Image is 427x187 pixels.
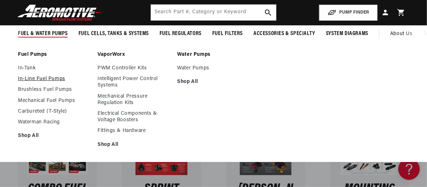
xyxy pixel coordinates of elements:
[248,25,321,42] summary: Accessories & Specialty
[319,5,378,21] button: PUMP FINDER
[98,65,170,72] a: PWM Controller Kits
[98,128,170,134] a: Fittings & Hardware
[18,133,90,139] a: Shop All
[73,25,154,42] summary: Fuel Cells, Tanks & Systems
[326,30,368,38] span: System Diagrams
[98,93,170,106] a: Mechanical Pressure Regulation Kits
[160,30,201,38] span: Fuel Regulators
[260,5,276,20] button: search button
[177,51,250,58] a: Water Pumps
[177,65,250,72] a: Water Pumps
[15,4,105,21] img: Aeromotive
[13,25,73,42] summary: Fuel & Water Pumps
[79,30,149,38] span: Fuel Cells, Tanks & Systems
[18,30,68,38] span: Fuel & Water Pumps
[177,79,250,85] a: Shop All
[18,108,90,115] a: Carbureted (T-Style)
[18,87,90,93] a: Brushless Fuel Pumps
[18,76,90,82] a: In-Line Fuel Pumps
[18,98,90,104] a: Mechanical Fuel Pumps
[18,65,90,72] a: In-Tank
[253,30,315,38] span: Accessories & Specialty
[18,119,90,126] a: Waterman Racing
[18,51,90,58] a: Fuel Pumps
[212,30,243,38] span: Fuel Filters
[98,142,170,148] a: Shop All
[207,25,248,42] summary: Fuel Filters
[385,25,418,43] a: About Us
[321,25,374,42] summary: System Diagrams
[154,25,207,42] summary: Fuel Regulators
[98,110,170,123] a: Electrical Components & Voltage Boosters
[390,31,413,36] span: About Us
[151,5,276,20] input: Search by Part Number, Category or Keyword
[98,51,170,58] a: VaporWorx
[98,76,170,89] a: Intelligent Power Control Systems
